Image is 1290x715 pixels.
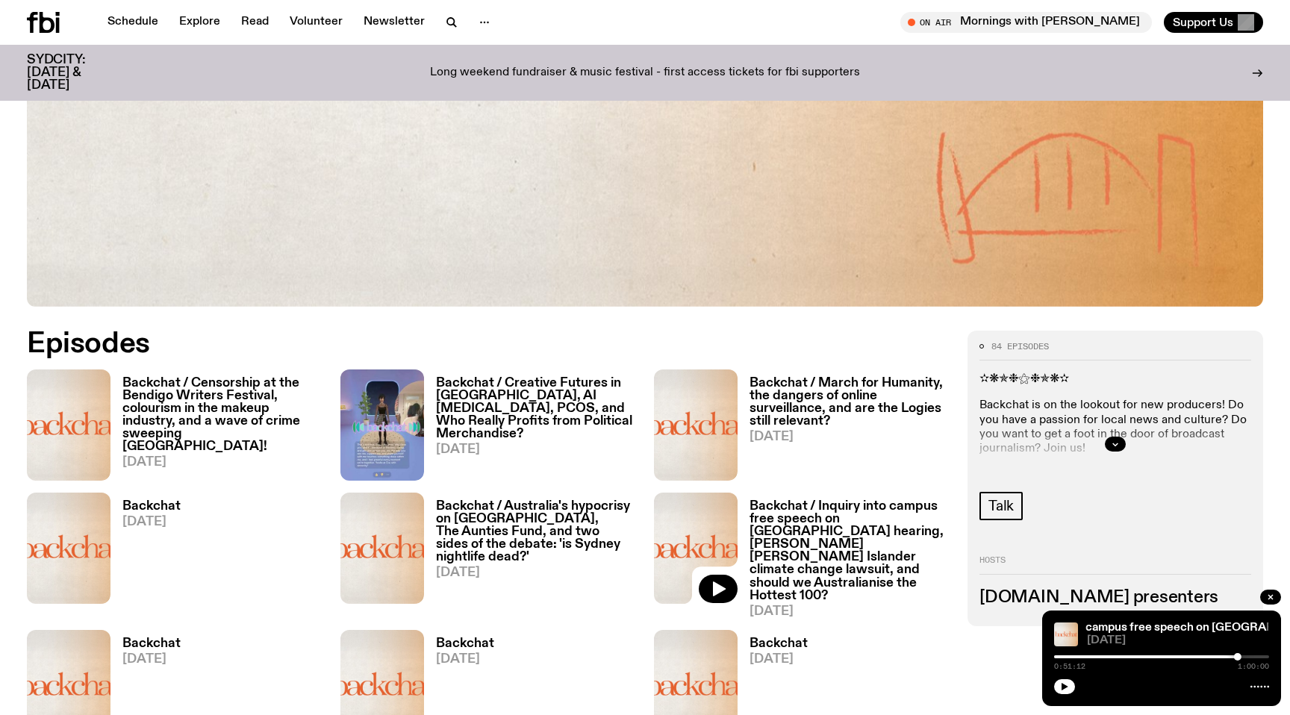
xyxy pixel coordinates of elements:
p: Long weekend fundraiser & music festival - first access tickets for fbi supporters [430,66,860,80]
a: Backchat / Censorship at the Bendigo Writers Festival, colourism in the makeup industry, and a wa... [110,377,322,481]
h3: Backchat / Australia's hypocrisy on [GEOGRAPHIC_DATA], The Aunties Fund, and two sides of the deb... [436,500,636,563]
a: Backchat / Australia's hypocrisy on [GEOGRAPHIC_DATA], The Aunties Fund, and two sides of the deb... [424,500,636,618]
span: 0:51:12 [1054,663,1085,670]
a: Backchat / Inquiry into campus free speech on [GEOGRAPHIC_DATA] hearing, [PERSON_NAME] [PERSON_NA... [738,500,950,618]
button: On AirMornings with [PERSON_NAME] [900,12,1152,33]
h3: Backchat / March for Humanity, the dangers of online surveillance, and are the Logies still relev... [750,377,950,428]
h2: Episodes [27,331,845,357]
span: [DATE] [122,653,181,666]
h3: Backchat [436,637,494,650]
a: Read [232,12,278,33]
span: 1:00:00 [1238,663,1269,670]
h3: Backchat / Censorship at the Bendigo Writers Festival, colourism in the makeup industry, and a wa... [122,377,322,454]
span: [DATE] [750,431,950,443]
span: [DATE] [436,653,494,666]
span: [DATE] [122,456,322,469]
h3: Backchat [750,637,808,650]
p: Backchat is on the lookout for new producers! Do you have a passion for local news and culture? D... [979,399,1251,456]
a: Explore [170,12,229,33]
span: Support Us [1173,16,1233,29]
span: [DATE] [1087,635,1269,646]
button: Support Us [1164,12,1263,33]
a: Newsletter [355,12,434,33]
span: [DATE] [750,605,950,618]
h2: Hosts [979,556,1251,574]
span: [DATE] [122,516,181,528]
p: ✫❋✯❉⚝❉✯❋✫ [979,372,1251,387]
span: Talk [988,498,1014,514]
a: Backchat[DATE] [110,500,181,618]
h3: Backchat [122,637,181,650]
span: 84 episodes [991,343,1049,351]
span: [DATE] [436,566,636,579]
h3: Backchat / Creative Futures in [GEOGRAPHIC_DATA], AI [MEDICAL_DATA], PCOS, and Who Really Profits... [436,377,636,440]
h3: SYDCITY: [DATE] & [DATE] [27,54,122,92]
a: Backchat / March for Humanity, the dangers of online surveillance, and are the Logies still relev... [738,377,950,481]
a: Schedule [99,12,167,33]
h3: [DOMAIN_NAME] presenters [979,590,1251,606]
a: Talk [979,492,1023,520]
span: [DATE] [436,443,636,456]
h3: Backchat / Inquiry into campus free speech on [GEOGRAPHIC_DATA] hearing, [PERSON_NAME] [PERSON_NA... [750,500,950,602]
h3: Backchat [122,500,181,513]
a: Backchat / Creative Futures in [GEOGRAPHIC_DATA], AI [MEDICAL_DATA], PCOS, and Who Really Profits... [424,377,636,481]
span: [DATE] [750,653,808,666]
a: Volunteer [281,12,352,33]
